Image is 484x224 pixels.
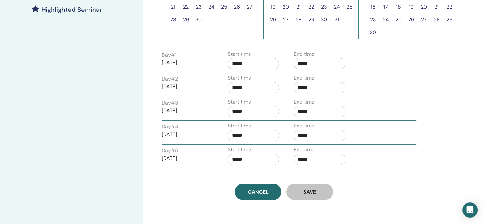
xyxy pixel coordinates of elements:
button: 24 [330,1,343,13]
p: [DATE] [162,155,213,162]
button: 18 [392,1,405,13]
label: Start time [228,74,251,82]
a: Cancel [235,184,281,200]
span: Cancel [248,189,269,195]
button: 20 [279,1,292,13]
button: 31 [330,13,343,26]
p: [DATE] [162,131,213,138]
button: 19 [267,1,279,13]
button: 23 [367,13,379,26]
h4: Highlighted Seminar [41,6,102,13]
label: End time [294,74,314,82]
button: 30 [192,13,205,26]
button: 21 [430,1,443,13]
button: 30 [318,13,330,26]
p: [DATE] [162,59,213,67]
label: End time [294,122,314,130]
button: 17 [379,1,392,13]
label: Day # 3 [162,99,178,107]
label: Day # 1 [162,51,177,59]
button: Save [286,184,333,200]
button: 25 [343,1,356,13]
button: 24 [379,13,392,26]
label: Start time [228,98,251,106]
div: Open Intercom Messenger [462,202,478,218]
button: 21 [292,1,305,13]
button: 28 [167,13,179,26]
label: Start time [228,146,251,154]
button: 28 [292,13,305,26]
button: 19 [405,1,417,13]
button: 27 [279,13,292,26]
label: Start time [228,50,251,58]
button: 29 [305,13,318,26]
button: 20 [417,1,430,13]
p: [DATE] [162,83,213,90]
button: 22 [443,1,456,13]
button: 26 [230,1,243,13]
p: [DATE] [162,107,213,114]
button: 28 [430,13,443,26]
button: 29 [179,13,192,26]
label: End time [294,50,314,58]
button: 26 [405,13,417,26]
button: 25 [392,13,405,26]
button: 27 [243,1,256,13]
label: End time [294,98,314,106]
button: 26 [267,13,279,26]
label: Day # 2 [162,75,178,83]
button: 22 [179,1,192,13]
label: Day # 4 [162,123,178,131]
button: 16 [367,1,379,13]
span: Save [303,189,316,195]
button: 23 [192,1,205,13]
label: End time [294,146,314,154]
button: 30 [367,26,379,39]
button: 25 [218,1,230,13]
button: 24 [205,1,218,13]
label: Day # 5 [162,147,178,155]
button: 29 [443,13,456,26]
label: Start time [228,122,251,130]
button: 21 [167,1,179,13]
button: 23 [318,1,330,13]
button: 22 [305,1,318,13]
button: 27 [417,13,430,26]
